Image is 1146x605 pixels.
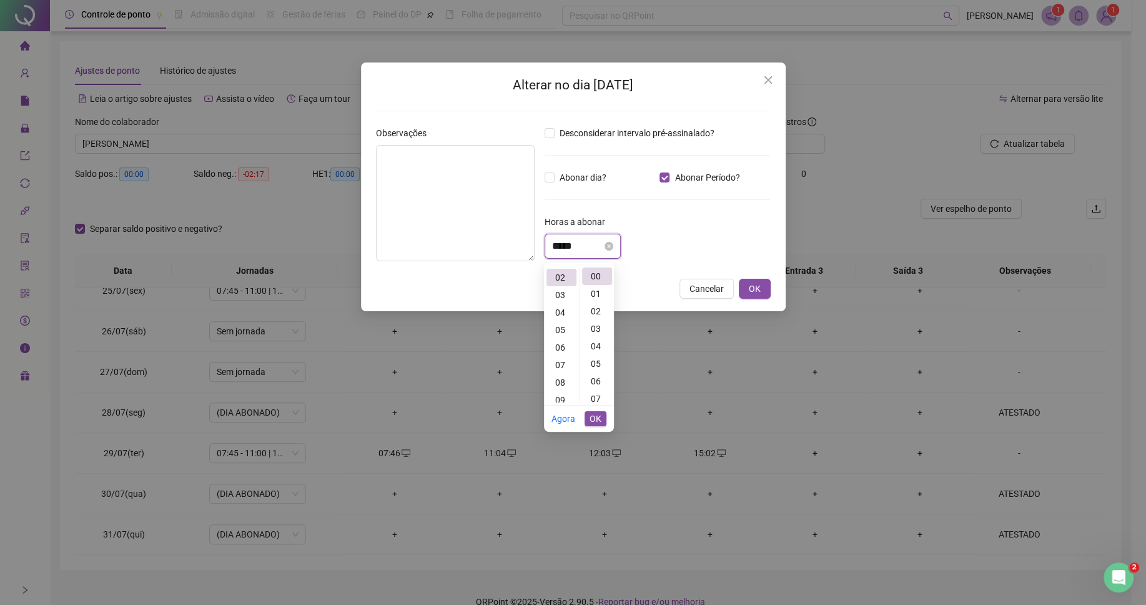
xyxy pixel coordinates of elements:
[555,126,719,140] span: Desconsiderar intervalo pré-assinalado?
[679,279,734,299] button: Cancelar
[582,390,612,407] div: 07
[582,337,612,355] div: 04
[585,411,606,426] button: OK
[1129,562,1139,572] span: 2
[582,355,612,372] div: 05
[582,302,612,320] div: 02
[376,126,435,140] label: Observações
[605,242,613,251] span: close-circle
[546,339,576,356] div: 06
[546,391,576,409] div: 09
[749,282,761,296] span: OK
[758,70,778,90] button: Close
[582,285,612,302] div: 01
[582,320,612,337] div: 03
[546,286,576,304] div: 03
[546,374,576,391] div: 08
[376,75,771,96] h2: Alterar no dia [DATE]
[545,215,613,229] label: Horas a abonar
[739,279,771,299] button: OK
[555,171,611,184] span: Abonar dia?
[763,75,773,85] span: close
[551,414,575,424] a: Agora
[546,304,576,321] div: 04
[582,372,612,390] div: 06
[546,269,576,286] div: 02
[590,412,601,426] span: OK
[669,171,744,184] span: Abonar Período?
[546,321,576,339] div: 05
[689,282,724,296] span: Cancelar
[582,267,612,285] div: 00
[546,356,576,374] div: 07
[1104,562,1134,592] iframe: Intercom live chat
